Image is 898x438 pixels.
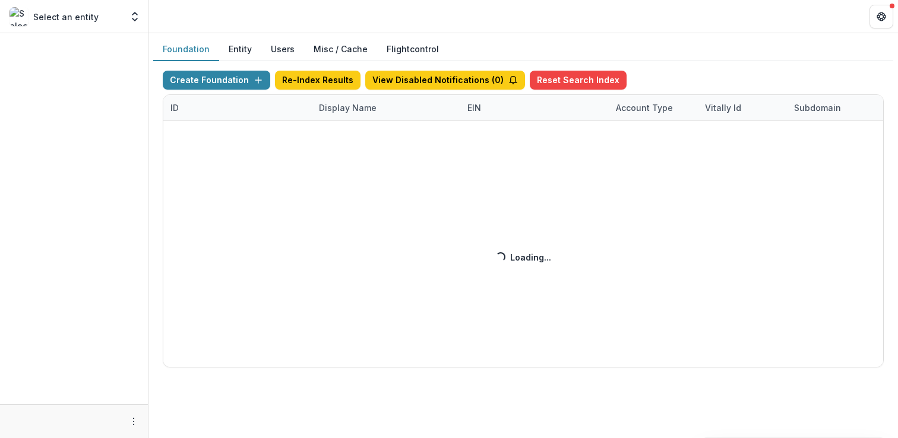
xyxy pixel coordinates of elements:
button: Entity [219,38,261,61]
button: More [127,414,141,429]
button: Foundation [153,38,219,61]
button: Get Help [869,5,893,28]
a: Flightcontrol [387,43,439,55]
button: Users [261,38,304,61]
p: Select an entity [33,11,99,23]
button: Misc / Cache [304,38,377,61]
button: Open entity switcher [127,5,143,28]
img: Select an entity [10,7,29,26]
